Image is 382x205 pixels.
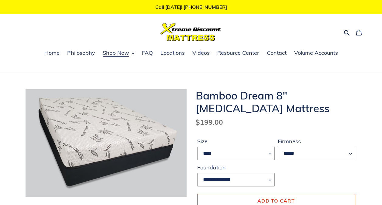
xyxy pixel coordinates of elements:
[197,137,275,145] label: Size
[44,49,60,57] span: Home
[189,49,213,58] a: Videos
[160,49,185,57] span: Locations
[278,137,355,145] label: Firmness
[157,49,188,58] a: Locations
[139,49,156,58] a: FAQ
[196,118,223,127] span: $199.00
[64,49,98,58] a: Philosophy
[294,49,338,57] span: Volume Accounts
[100,49,137,58] button: Shop Now
[142,49,153,57] span: FAQ
[160,23,221,41] img: Xtreme Discount Mattress
[214,49,262,58] a: Resource Center
[192,49,210,57] span: Videos
[217,49,259,57] span: Resource Center
[267,49,287,57] span: Contact
[67,49,95,57] span: Philosophy
[257,198,295,204] span: Add to cart
[103,49,129,57] span: Shop Now
[291,49,341,58] a: Volume Accounts
[41,49,63,58] a: Home
[264,49,290,58] a: Contact
[26,89,187,196] img: Bamboo Dream 8" Memory Foam Mattress
[197,163,275,172] label: Foundation
[196,89,357,115] h1: Bamboo Dream 8" [MEDICAL_DATA] Mattress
